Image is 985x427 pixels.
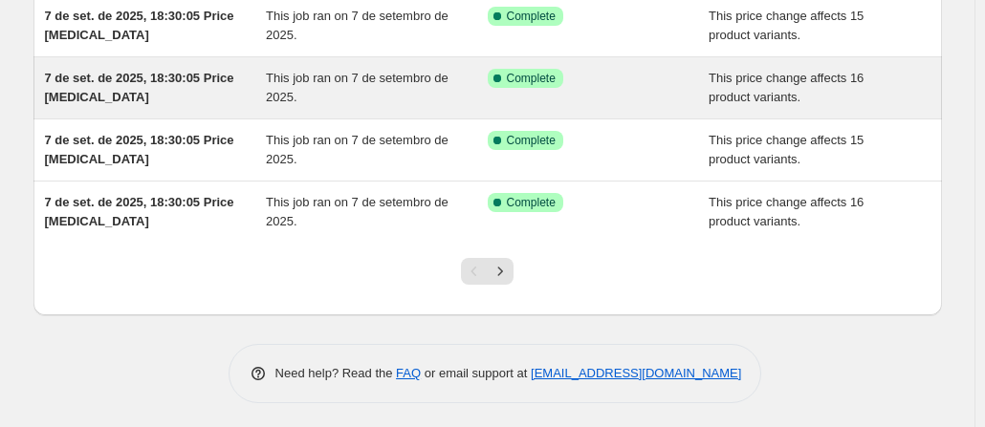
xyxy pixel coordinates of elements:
span: 7 de set. de 2025, 18:30:05 Price [MEDICAL_DATA] [45,9,234,42]
span: This price change affects 15 product variants. [709,9,864,42]
nav: Pagination [461,258,514,285]
button: Next [487,258,514,285]
span: Complete [507,71,556,86]
a: FAQ [396,366,421,380]
span: 7 de set. de 2025, 18:30:05 Price [MEDICAL_DATA] [45,133,234,166]
span: This job ran on 7 de setembro de 2025. [266,195,449,228]
span: 7 de set. de 2025, 18:30:05 Price [MEDICAL_DATA] [45,195,234,228]
span: Complete [507,9,556,24]
span: This job ran on 7 de setembro de 2025. [266,9,449,42]
span: Complete [507,195,556,210]
span: 7 de set. de 2025, 18:30:05 Price [MEDICAL_DATA] [45,71,234,104]
span: This price change affects 15 product variants. [709,133,864,166]
a: [EMAIL_ADDRESS][DOMAIN_NAME] [531,366,741,380]
span: or email support at [421,366,531,380]
span: This job ran on 7 de setembro de 2025. [266,71,449,104]
span: Need help? Read the [275,366,397,380]
span: This job ran on 7 de setembro de 2025. [266,133,449,166]
span: This price change affects 16 product variants. [709,71,864,104]
span: This price change affects 16 product variants. [709,195,864,228]
span: Complete [507,133,556,148]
